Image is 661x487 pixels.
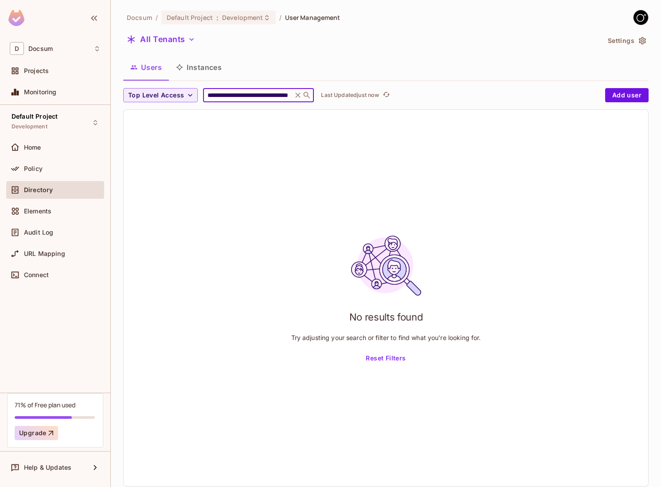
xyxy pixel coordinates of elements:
[604,34,649,48] button: Settings
[605,88,649,102] button: Add user
[362,352,409,366] button: Reset Filters
[169,56,229,78] button: Instances
[321,92,379,99] p: Last Updated just now
[15,426,58,440] button: Upgrade
[285,13,340,22] span: User Management
[12,113,58,120] span: Default Project
[24,271,49,278] span: Connect
[24,186,53,193] span: Directory
[24,250,65,257] span: URL Mapping
[24,208,51,215] span: Elements
[24,464,71,471] span: Help & Updates
[24,89,57,96] span: Monitoring
[24,144,41,151] span: Home
[349,310,423,324] h1: No results found
[10,42,24,55] span: D
[381,90,391,100] button: refresh
[634,10,648,25] img: GitStart-Docsum
[379,90,391,100] span: Click to refresh data
[156,13,158,22] li: /
[8,10,24,26] img: SReyMgAAAABJRU5ErkJggg==
[128,90,184,101] span: Top Level Access
[24,229,53,236] span: Audit Log
[24,165,43,172] span: Policy
[222,13,263,22] span: Development
[127,13,152,22] span: the active workspace
[383,91,390,100] span: refresh
[291,333,481,342] p: Try adjusting your search or filter to find what you’re looking for.
[123,32,199,46] button: All Tenants
[167,13,213,22] span: Default Project
[12,123,47,130] span: Development
[123,88,198,102] button: Top Level Access
[24,67,49,74] span: Projects
[28,45,53,52] span: Workspace: Docsum
[123,56,169,78] button: Users
[15,401,75,409] div: 71% of Free plan used
[279,13,282,22] li: /
[216,14,219,21] span: :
